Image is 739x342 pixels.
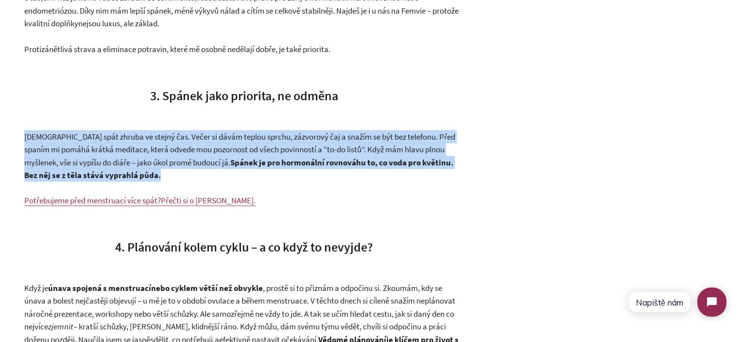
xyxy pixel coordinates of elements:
[78,18,120,29] span: nejsou luxus
[120,18,159,29] span: , ale základ.
[150,87,338,103] span: 3. Spánek jako priorita, ne odměna
[24,282,48,293] span: Když je
[115,238,373,254] span: 4. Plánování kolem cyklu – a co když to nevyjde?
[24,282,455,332] span: , prostě si to přiznám a odpočinu si. Zkoumám, kdy se únava a bolest nejčastěji objevují – u mě j...
[24,157,453,180] strong: Spánek je pro hormonální rovnováhu to, co voda pro květinu. Bez něj se z těla stává vyprahlá půda.
[24,43,330,54] span: Protizánětlivá strava a eliminace potravin, které mě osobně nedělají dobře, je také priorita.
[181,157,230,167] span: mé budoucí já.
[161,195,256,205] span: Přečti si o [PERSON_NAME].
[48,321,73,331] em: zjemnit
[151,282,263,293] strong: nebo cyklem větší než obvykle
[24,195,256,206] a: Potřebujeme před menstruací více spát?Přečti si o [PERSON_NAME].
[24,131,455,167] span: [DEMOGRAPHIC_DATA] spát zhruba ve stejný čas. Večer si dávám teplou sprchu, zázvorový čaj a snaží...
[24,195,161,205] span: Potřebujeme před menstruací více spát?
[48,282,151,293] strong: únava spojená s menstruací
[619,279,735,325] iframe: Tidio Chat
